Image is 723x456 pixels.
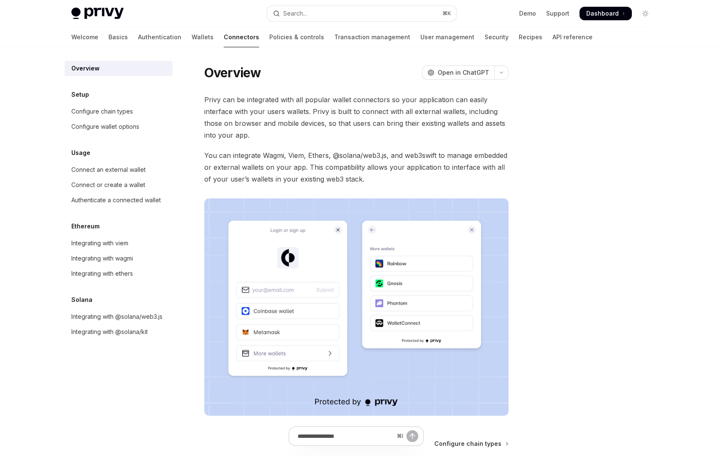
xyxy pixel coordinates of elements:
[204,198,509,416] img: Connectors3
[71,312,162,322] div: Integrating with @solana/web3.js
[71,195,161,205] div: Authenticate a connected wallet
[519,27,542,47] a: Recipes
[65,324,173,339] a: Integrating with @solana/kit
[586,9,619,18] span: Dashboard
[71,8,124,19] img: light logo
[71,27,98,47] a: Welcome
[65,193,173,208] a: Authenticate a connected wallet
[65,119,173,134] a: Configure wallet options
[71,327,148,337] div: Integrating with @solana/kit
[65,177,173,193] a: Connect or create a wallet
[204,94,509,141] span: Privy can be integrated with all popular wallet connectors so your application can easily interfa...
[204,149,509,185] span: You can integrate Wagmi, Viem, Ethers, @solana/web3.js, and web3swift to manage embedded or exter...
[65,104,173,119] a: Configure chain types
[442,10,451,17] span: ⌘ K
[108,27,128,47] a: Basics
[71,148,90,158] h5: Usage
[71,221,100,231] h5: Ethereum
[65,266,173,281] a: Integrating with ethers
[420,27,474,47] a: User management
[71,90,89,100] h5: Setup
[283,8,307,19] div: Search...
[422,65,494,80] button: Open in ChatGPT
[438,68,489,77] span: Open in ChatGPT
[71,253,133,263] div: Integrating with wagmi
[406,430,418,442] button: Send message
[71,63,100,73] div: Overview
[519,9,536,18] a: Demo
[65,236,173,251] a: Integrating with viem
[71,180,145,190] div: Connect or create a wallet
[65,162,173,177] a: Connect an external wallet
[204,65,261,80] h1: Overview
[71,106,133,117] div: Configure chain types
[71,295,92,305] h5: Solana
[639,7,652,20] button: Toggle dark mode
[552,27,593,47] a: API reference
[65,309,173,324] a: Integrating with @solana/web3.js
[485,27,509,47] a: Security
[71,269,133,279] div: Integrating with ethers
[298,427,393,445] input: Ask a question...
[579,7,632,20] a: Dashboard
[267,6,456,21] button: Open search
[546,9,569,18] a: Support
[65,251,173,266] a: Integrating with wagmi
[71,122,139,132] div: Configure wallet options
[138,27,181,47] a: Authentication
[192,27,214,47] a: Wallets
[65,61,173,76] a: Overview
[334,27,410,47] a: Transaction management
[71,165,146,175] div: Connect an external wallet
[71,238,128,248] div: Integrating with viem
[269,27,324,47] a: Policies & controls
[224,27,259,47] a: Connectors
